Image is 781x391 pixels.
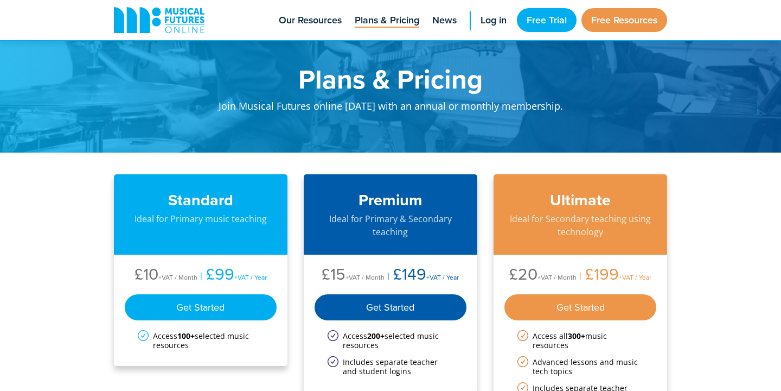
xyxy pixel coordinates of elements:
[345,273,385,282] span: +VAT / Month
[138,331,264,350] li: Access selected music resources
[581,8,667,32] a: Free Resources
[481,13,507,28] span: Log in
[179,65,602,92] h1: Plans & Pricing
[179,92,602,125] p: Join Musical Futures online [DATE] with an annual or monthly membership.
[315,212,466,238] p: Ideal for Primary & Secondary teaching
[568,331,585,341] strong: 300+
[328,331,453,350] li: Access selected music resources
[315,294,466,320] div: Get Started
[504,294,656,320] div: Get Started
[322,266,385,286] li: £15
[426,273,459,282] span: +VAT / Year
[158,273,197,282] span: +VAT / Month
[517,331,643,350] li: Access all music resources
[367,331,385,341] strong: 200+
[315,191,466,210] h3: Premium
[234,273,267,282] span: +VAT / Year
[504,212,656,238] p: Ideal for Secondary teaching using technology
[432,13,457,28] span: News
[504,191,656,210] h3: Ultimate
[197,266,267,286] li: £99
[125,191,277,210] h3: Standard
[619,273,651,282] span: +VAT / Year
[135,266,197,286] li: £10
[517,8,577,32] a: Free Trial
[125,212,277,225] p: Ideal for Primary music teaching
[125,294,277,320] div: Get Started
[328,357,453,376] li: Includes separate teacher and student logins
[177,331,195,341] strong: 100+
[279,13,342,28] span: Our Resources
[355,13,419,28] span: Plans & Pricing
[509,266,577,286] li: £20
[577,266,651,286] li: £199
[385,266,459,286] li: £149
[537,273,577,282] span: +VAT / Month
[517,357,643,376] li: Advanced lessons and music tech topics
